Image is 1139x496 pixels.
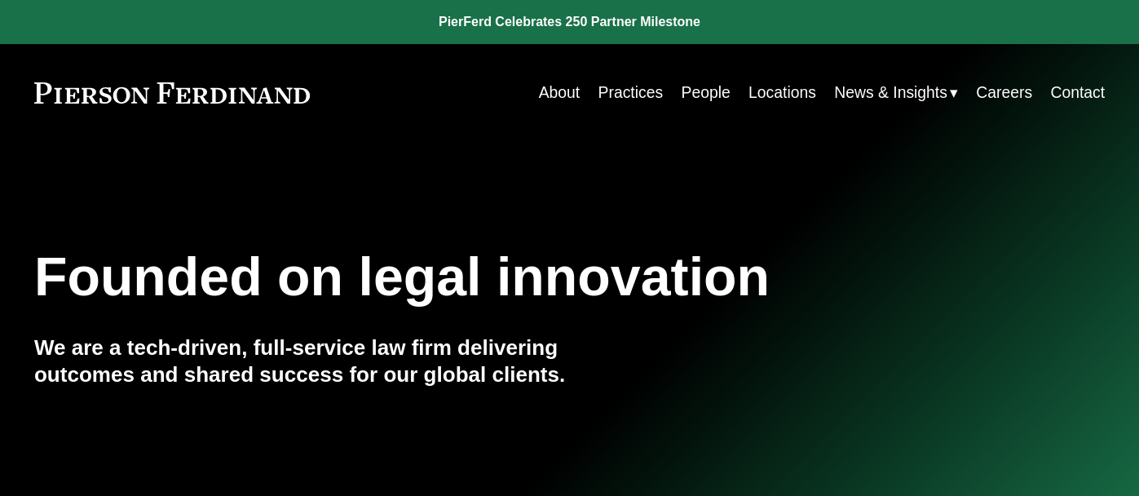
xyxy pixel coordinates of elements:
a: Locations [748,77,816,108]
a: folder dropdown [834,77,958,108]
h1: Founded on legal innovation [34,246,926,308]
a: Practices [598,77,664,108]
a: People [682,77,731,108]
h4: We are a tech-driven, full-service law firm delivering outcomes and shared success for our global... [34,334,570,388]
span: News & Insights [834,78,947,107]
a: About [539,77,581,108]
a: Contact [1050,77,1105,108]
a: Careers [976,77,1032,108]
